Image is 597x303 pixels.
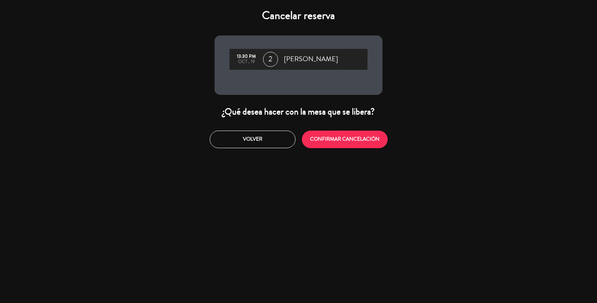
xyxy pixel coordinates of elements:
button: CONFIRMAR CANCELACIÓN [302,131,388,148]
div: ¿Qué desea hacer con la mesa que se libera? [215,106,382,118]
div: 13:30 PM [233,54,259,59]
h4: Cancelar reserva [215,9,382,22]
span: [PERSON_NAME] [284,54,338,65]
button: Volver [210,131,296,148]
span: 2 [263,52,278,67]
div: oct., 19 [233,59,259,65]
